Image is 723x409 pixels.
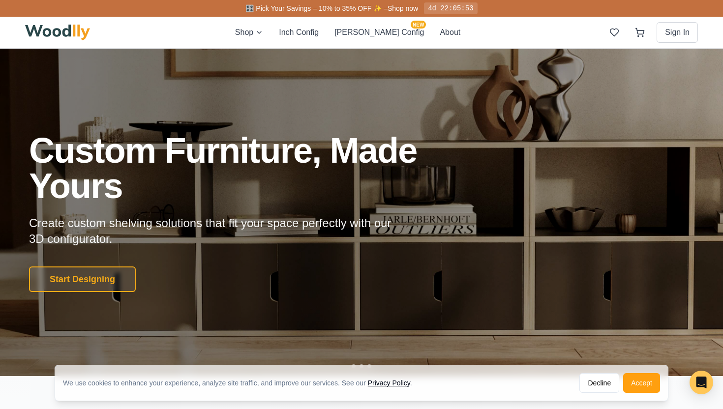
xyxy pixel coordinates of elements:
div: We use cookies to enhance your experience, analyze site traffic, and improve our services. See our . [63,378,420,388]
button: Start Designing [29,266,136,292]
p: Create custom shelving solutions that fit your space perfectly with our 3D configurator. [29,215,407,247]
h1: Custom Furniture, Made Yours [29,133,470,204]
button: Accept [623,373,660,393]
a: Privacy Policy [368,379,410,387]
button: Shop [235,27,263,38]
button: About [440,27,460,38]
span: 🎛️ Pick Your Savings – 10% to 35% OFF ✨ – [245,4,387,12]
div: 4d 22:05:53 [424,2,477,14]
img: Woodlly [25,25,90,40]
div: Open Intercom Messenger [690,371,713,394]
button: [PERSON_NAME] ConfigNEW [334,27,424,38]
a: Shop now [388,4,418,12]
span: NEW [411,21,426,29]
button: Sign In [657,22,698,43]
button: Decline [579,373,619,393]
button: Inch Config [279,27,319,38]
